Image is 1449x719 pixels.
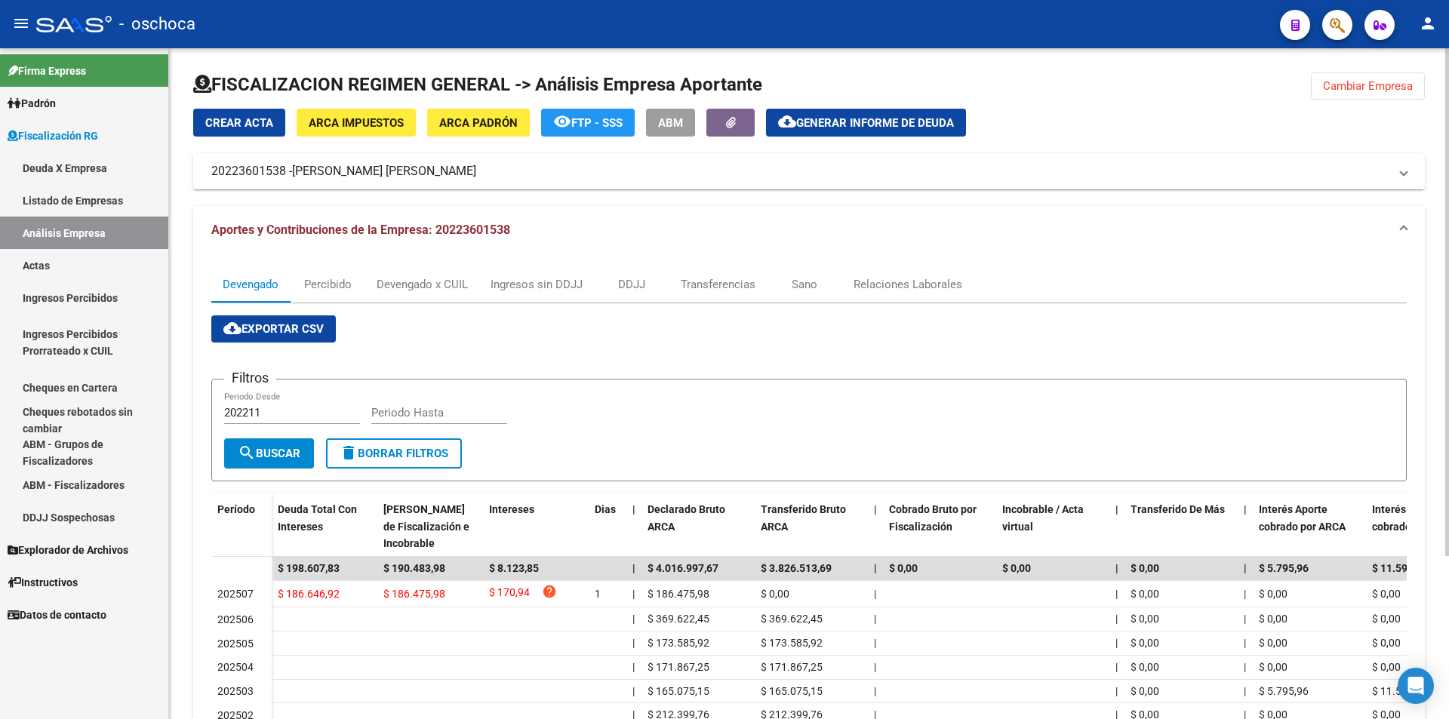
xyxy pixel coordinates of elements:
[1131,661,1159,673] span: $ 0,00
[278,503,357,533] span: Deuda Total Con Intereses
[1372,685,1428,697] span: $ 11.591,91
[1419,14,1437,32] mat-icon: person
[632,588,635,600] span: |
[12,14,30,32] mat-icon: menu
[1002,562,1031,574] span: $ 0,00
[217,638,254,650] span: 202505
[278,588,340,600] span: $ 186.646,92
[1259,661,1287,673] span: $ 0,00
[646,109,695,137] button: ABM
[439,116,518,130] span: ARCA Padrón
[681,276,755,293] div: Transferencias
[8,574,78,591] span: Instructivos
[489,562,539,574] span: $ 8.123,85
[1311,72,1425,100] button: Cambiar Empresa
[1259,562,1309,574] span: $ 5.795,96
[297,109,416,137] button: ARCA Impuestos
[1115,588,1118,600] span: |
[272,493,377,560] datatable-header-cell: Deuda Total Con Intereses
[489,584,530,604] span: $ 170,94
[278,562,340,574] span: $ 198.607,83
[618,276,645,293] div: DDJJ
[761,637,823,649] span: $ 173.585,92
[761,562,832,574] span: $ 3.826.513,69
[1115,562,1118,574] span: |
[383,562,445,574] span: $ 190.483,98
[217,685,254,697] span: 202503
[223,319,241,337] mat-icon: cloud_download
[1253,493,1366,560] datatable-header-cell: Interés Aporte cobrado por ARCA
[491,276,583,293] div: Ingresos sin DDJJ
[1131,588,1159,600] span: $ 0,00
[761,685,823,697] span: $ 165.075,15
[292,163,476,180] span: [PERSON_NAME] [PERSON_NAME]
[658,116,683,130] span: ABM
[755,493,868,560] datatable-header-cell: Transferido Bruto ARCA
[1372,588,1401,600] span: $ 0,00
[193,206,1425,254] mat-expansion-panel-header: Aportes y Contribuciones de la Empresa: 20223601538
[205,116,273,130] span: Crear Acta
[304,276,352,293] div: Percibido
[1244,562,1247,574] span: |
[377,493,483,560] datatable-header-cell: Deuda Bruta Neto de Fiscalización e Incobrable
[761,661,823,673] span: $ 171.867,25
[1002,503,1084,533] span: Incobrable / Acta virtual
[1244,637,1246,649] span: |
[1372,613,1401,625] span: $ 0,00
[211,223,510,237] span: Aportes y Contribuciones de la Empresa: 20223601538
[383,503,469,550] span: [PERSON_NAME] de Fiscalización e Incobrable
[1115,685,1118,697] span: |
[193,72,762,97] h1: FISCALIZACION REGIMEN GENERAL -> Análisis Empresa Aportante
[632,685,635,697] span: |
[632,613,635,625] span: |
[874,613,876,625] span: |
[211,493,272,557] datatable-header-cell: Período
[193,153,1425,189] mat-expansion-panel-header: 20223601538 -[PERSON_NAME] [PERSON_NAME]
[883,493,996,560] datatable-header-cell: Cobrado Bruto por Fiscalización
[217,588,254,600] span: 202507
[340,444,358,462] mat-icon: delete
[223,322,324,336] span: Exportar CSV
[1115,661,1118,673] span: |
[648,685,709,697] span: $ 165.075,15
[648,562,718,574] span: $ 4.016.997,67
[1259,637,1287,649] span: $ 0,00
[854,276,962,293] div: Relaciones Laborales
[874,637,876,649] span: |
[1398,668,1434,704] div: Open Intercom Messenger
[1259,503,1346,533] span: Interés Aporte cobrado por ARCA
[1323,79,1413,93] span: Cambiar Empresa
[648,503,725,533] span: Declarado Bruto ARCA
[1372,562,1428,574] span: $ 11.591,91
[874,588,876,600] span: |
[1131,503,1225,515] span: Transferido De Más
[119,8,195,41] span: - oschoca
[632,637,635,649] span: |
[1259,613,1287,625] span: $ 0,00
[648,588,709,600] span: $ 186.475,98
[1131,685,1159,697] span: $ 0,00
[1244,613,1246,625] span: |
[874,562,877,574] span: |
[193,109,285,137] button: Crear Acta
[1372,637,1401,649] span: $ 0,00
[377,276,468,293] div: Devengado x CUIL
[489,503,534,515] span: Intereses
[211,163,1389,180] mat-panel-title: 20223601538 -
[632,661,635,673] span: |
[766,109,966,137] button: Generar informe de deuda
[383,588,445,600] span: $ 186.475,98
[648,661,709,673] span: $ 171.867,25
[541,109,635,137] button: FTP - SSS
[648,637,709,649] span: $ 173.585,92
[1372,661,1401,673] span: $ 0,00
[874,685,876,697] span: |
[8,95,56,112] span: Padrón
[224,438,314,469] button: Buscar
[1131,562,1159,574] span: $ 0,00
[211,315,336,343] button: Exportar CSV
[309,116,404,130] span: ARCA Impuestos
[224,367,276,389] h3: Filtros
[1244,503,1247,515] span: |
[326,438,462,469] button: Borrar Filtros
